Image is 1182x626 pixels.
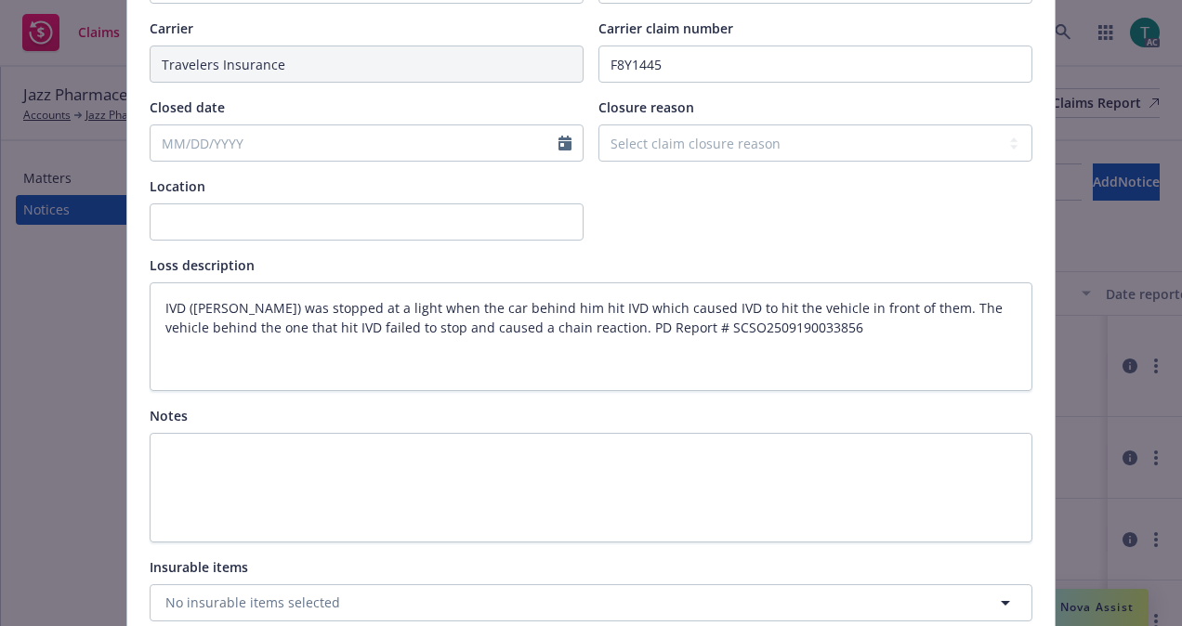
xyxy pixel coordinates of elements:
[150,98,225,116] span: Closed date
[150,584,1032,621] button: No insurable items selected
[150,282,1032,391] textarea: IVD ([PERSON_NAME]) was stopped at a light when the car behind him hit IVD which caused IVD to hi...
[151,125,558,161] input: MM/DD/YYYY
[150,558,248,576] span: Insurable items
[150,407,188,424] span: Notes
[598,20,733,37] span: Carrier claim number
[165,593,340,612] span: No insurable items selected
[150,20,193,37] span: Carrier
[598,98,694,116] span: Closure reason
[558,136,571,150] svg: Calendar
[150,177,205,195] span: Location
[150,256,255,274] span: Loss description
